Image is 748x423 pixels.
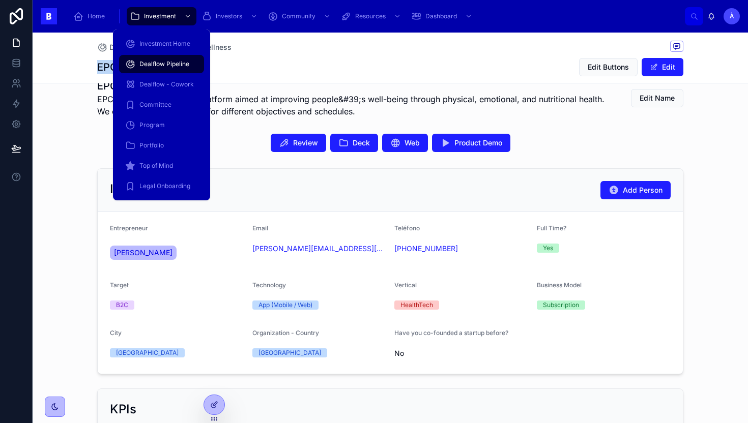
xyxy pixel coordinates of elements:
[258,300,312,310] div: App (Mobile / Web)
[330,134,378,152] button: Deck
[537,224,566,232] span: Full Time?
[454,138,502,148] span: Product Demo
[139,121,165,129] span: Program
[144,12,176,20] span: Investment
[110,246,177,260] a: [PERSON_NAME]
[139,101,171,109] span: Committee
[579,58,638,76] button: Edit Buttons
[408,7,477,25] a: Dashboard
[139,141,164,149] span: Portfolio
[432,134,510,152] button: Product Demo
[119,75,204,94] a: Dealflow - Cowork
[119,136,204,155] a: Portfolio
[41,8,57,24] img: App logo
[293,138,318,148] span: Review
[543,244,553,253] div: Yes
[139,40,190,48] span: Investment Home
[338,7,406,25] a: Resources
[139,182,190,190] span: Legal Onboarding
[282,12,315,20] span: Community
[394,244,458,254] a: [PHONE_NUMBER]
[88,12,105,20] span: Home
[119,35,204,53] a: Investment Home
[97,60,172,74] h1: EPCO Wellness
[97,79,607,93] h1: EPCO Wellness
[216,12,242,20] span: Investors
[642,58,683,76] button: Edit
[70,7,112,25] a: Home
[355,12,386,20] span: Resources
[119,116,204,134] a: Program
[119,157,204,175] a: Top of Mind
[353,138,370,148] span: Deck
[537,281,582,289] span: Business Model
[382,134,428,152] button: Web
[139,80,194,88] span: Dealflow - Cowork
[127,7,196,25] a: Investment
[198,7,263,25] a: Investors
[110,224,148,232] span: Entrepreneur
[119,177,204,195] a: Legal Onboarding
[97,93,607,117] span: EPCO Wellness is a digital platform aimed at improving people&#39;s well-being through physical, ...
[110,401,136,417] h2: KPIs
[425,12,457,20] span: Dashboard
[119,55,204,73] a: Dealflow Pipeline
[110,329,122,337] span: City
[405,138,420,148] span: Web
[623,185,663,195] span: Add Person
[394,348,529,358] span: No
[109,42,169,52] span: Dealflow Pipeline
[252,224,268,232] span: Email
[97,42,169,52] a: Dealflow Pipeline
[139,162,173,170] span: Top of Mind
[543,300,579,310] div: Subscription
[65,5,685,27] div: scrollable content
[640,93,675,103] span: Edit Name
[631,89,683,107] button: Edit Name
[114,248,172,258] span: [PERSON_NAME]
[394,224,420,232] span: Teléfono
[252,329,319,337] span: Organization - Country
[252,281,286,289] span: Technology
[139,60,189,68] span: Dealflow Pipeline
[271,134,326,152] button: Review
[400,300,433,310] div: HealthTech
[588,62,629,72] span: Edit Buttons
[258,348,321,357] div: [GEOGRAPHIC_DATA]
[265,7,336,25] a: Community
[600,181,671,199] button: Add Person
[116,348,179,357] div: [GEOGRAPHIC_DATA]
[119,96,204,114] a: Committee
[252,244,387,254] a: [PERSON_NAME][EMAIL_ADDRESS][DOMAIN_NAME]
[394,329,508,337] span: Have you co-founded a startup before?
[110,281,129,289] span: Target
[394,281,417,289] span: Vertical
[116,300,128,310] div: B2C
[110,181,177,197] h2: Information
[730,12,734,20] span: À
